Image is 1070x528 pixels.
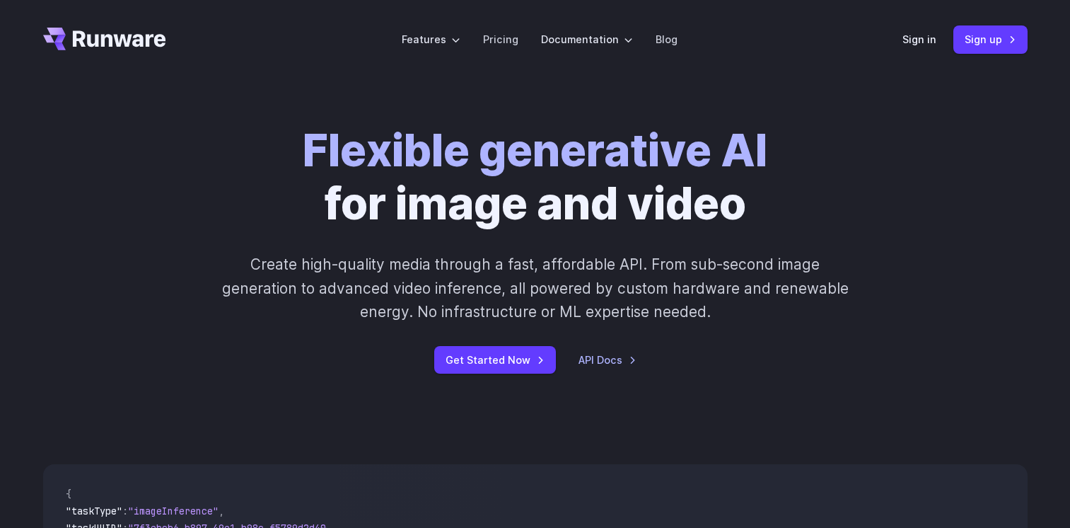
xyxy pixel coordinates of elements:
span: "taskType" [66,505,122,517]
p: Create high-quality media through a fast, affordable API. From sub-second image generation to adv... [220,253,850,323]
label: Features [402,31,460,47]
a: API Docs [578,352,636,368]
a: Sign in [902,31,936,47]
a: Sign up [953,25,1028,53]
a: Pricing [483,31,518,47]
span: "imageInference" [128,505,219,517]
strong: Flexible generative AI [303,124,767,177]
h1: for image and video [303,125,767,230]
span: : [122,505,128,517]
span: , [219,505,224,517]
a: Blog [656,31,678,47]
a: Go to / [43,28,166,50]
a: Get Started Now [434,346,556,374]
label: Documentation [541,31,633,47]
span: { [66,488,71,500]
